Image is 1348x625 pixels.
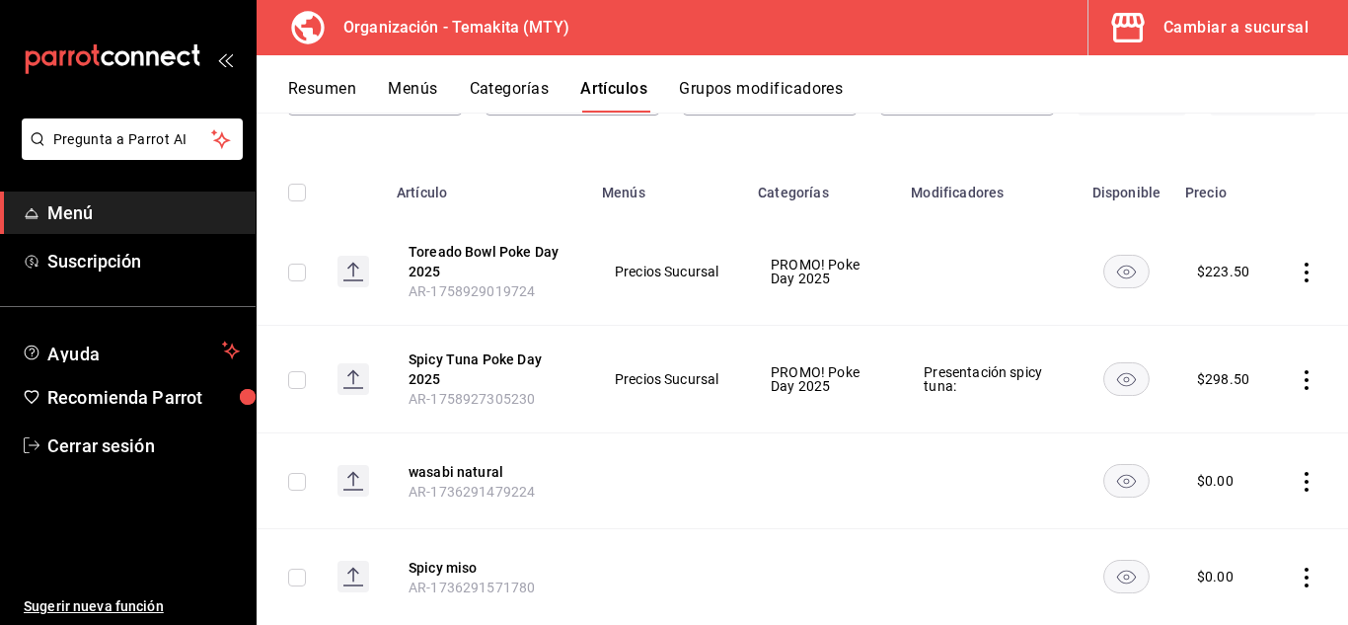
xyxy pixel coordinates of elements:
[1197,471,1234,491] div: $ 0.00
[615,265,721,278] span: Precios Sucursal
[47,384,240,411] span: Recomienda Parrot
[1297,472,1316,492] button: actions
[924,365,1055,393] span: Presentación spicy tuna:
[1080,155,1173,218] th: Disponible
[24,596,240,617] span: Sugerir nueva función
[1297,568,1316,587] button: actions
[679,79,843,113] button: Grupos modificadores
[388,79,437,113] button: Menús
[1173,155,1273,218] th: Precio
[1103,464,1150,498] button: availability-product
[47,339,214,362] span: Ayuda
[53,129,212,150] span: Pregunta a Parrot AI
[1297,263,1316,282] button: actions
[1103,560,1150,593] button: availability-product
[771,365,874,393] span: PROMO! Poke Day 2025
[22,118,243,160] button: Pregunta a Parrot AI
[771,258,874,285] span: PROMO! Poke Day 2025
[580,79,647,113] button: Artículos
[47,432,240,459] span: Cerrar sesión
[615,372,721,386] span: Precios Sucursal
[47,248,240,274] span: Suscripción
[899,155,1080,218] th: Modificadores
[1197,369,1249,389] div: $ 298.50
[409,484,535,500] span: AR-1736291479224
[409,350,566,389] button: edit-product-location
[409,558,566,578] button: edit-product-location
[14,143,243,164] a: Pregunta a Parrot AI
[47,199,240,226] span: Menú
[746,155,899,218] th: Categorías
[590,155,746,218] th: Menús
[1197,567,1234,586] div: $ 0.00
[288,79,356,113] button: Resumen
[1103,255,1150,288] button: availability-product
[385,155,590,218] th: Artículo
[470,79,550,113] button: Categorías
[409,462,566,482] button: edit-product-location
[1103,362,1150,396] button: availability-product
[328,16,569,39] h3: Organización - Temakita (MTY)
[409,580,535,595] span: AR-1736291571780
[1163,14,1309,41] div: Cambiar a sucursal
[217,51,233,67] button: open_drawer_menu
[409,283,535,299] span: AR-1758929019724
[409,391,535,407] span: AR-1758927305230
[1197,262,1249,281] div: $ 223.50
[1297,370,1316,390] button: actions
[288,79,1348,113] div: navigation tabs
[409,242,566,281] button: edit-product-location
